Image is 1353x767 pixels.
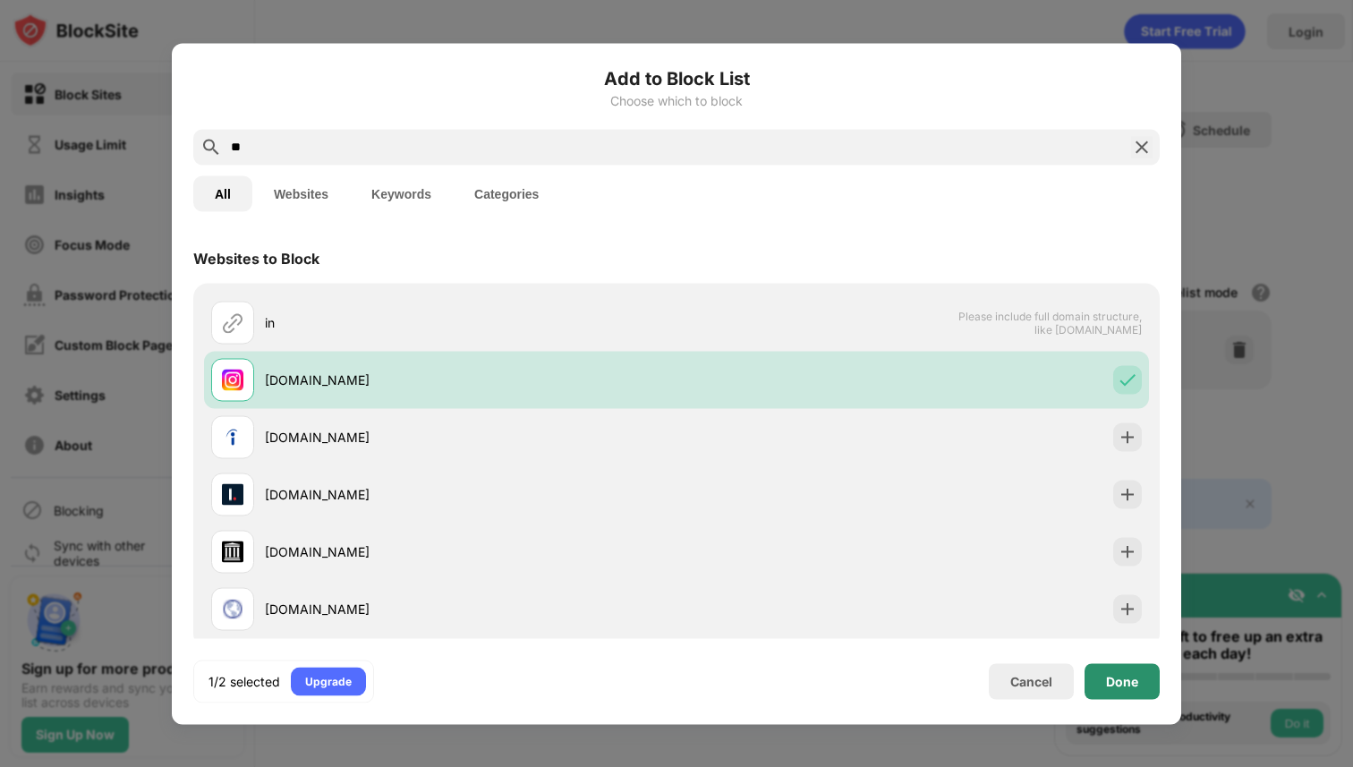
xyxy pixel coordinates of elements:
img: favicons [222,541,243,562]
div: Upgrade [305,672,352,690]
div: [DOMAIN_NAME] [265,485,676,504]
div: [DOMAIN_NAME] [265,428,676,447]
img: favicons [222,426,243,447]
img: search-close [1131,136,1153,158]
div: [DOMAIN_NAME] [265,542,676,561]
div: [DOMAIN_NAME] [265,371,676,389]
img: url.svg [222,311,243,333]
div: [DOMAIN_NAME] [265,600,676,618]
img: favicons [222,369,243,390]
h6: Add to Block List [193,64,1160,91]
img: search.svg [200,136,222,158]
div: Done [1106,674,1138,688]
img: favicons [222,483,243,505]
div: in [265,313,676,332]
button: All [193,175,252,211]
button: Categories [453,175,560,211]
button: Keywords [350,175,453,211]
div: Choose which to block [193,93,1160,107]
div: Cancel [1010,674,1052,689]
button: Websites [252,175,350,211]
img: favicons [222,598,243,619]
div: 1/2 selected [208,672,280,690]
div: Websites to Block [193,249,319,267]
span: Please include full domain structure, like [DOMAIN_NAME] [957,309,1142,336]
